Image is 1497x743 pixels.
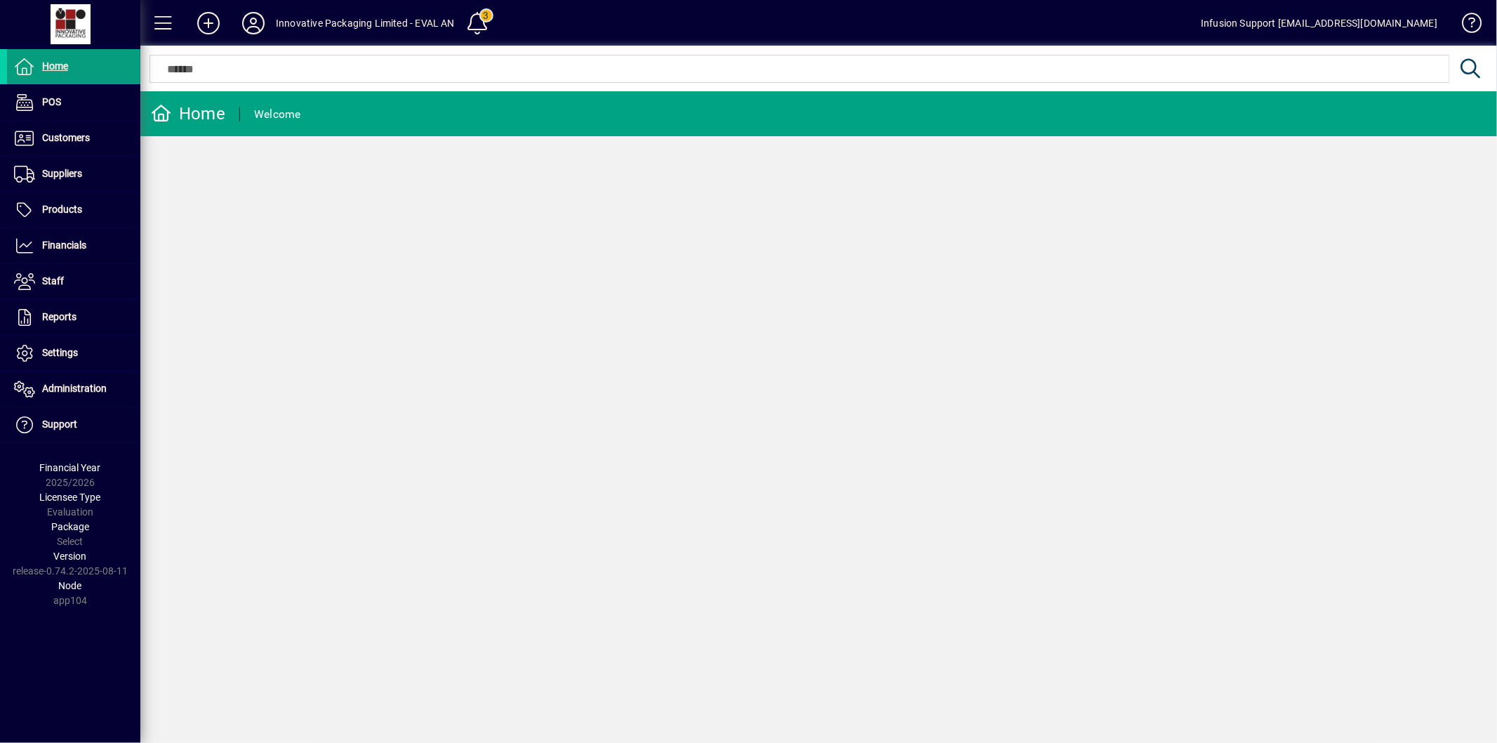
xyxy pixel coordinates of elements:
span: POS [42,96,61,107]
div: Home [151,103,225,125]
span: Licensee Type [40,492,101,503]
span: Suppliers [42,168,82,179]
button: Profile [231,11,276,36]
span: Package [51,521,89,532]
span: Financials [42,239,86,251]
span: Products [42,204,82,215]
a: Staff [7,264,140,299]
a: POS [7,85,140,120]
span: Customers [42,132,90,143]
div: Infusion Support [EMAIL_ADDRESS][DOMAIN_NAME] [1201,12,1437,34]
button: Add [186,11,231,36]
a: Products [7,192,140,228]
a: Customers [7,121,140,156]
a: Support [7,407,140,442]
span: Settings [42,347,78,358]
a: Administration [7,371,140,407]
a: Reports [7,300,140,335]
a: Financials [7,228,140,263]
span: Reports [42,311,76,322]
a: Suppliers [7,157,140,192]
span: Staff [42,275,64,287]
div: Innovative Packaging Limited - EVAL AN [276,12,455,34]
span: Home [42,60,68,72]
span: Node [59,580,82,591]
span: Support [42,419,77,430]
div: Welcome [254,103,301,126]
a: Knowledge Base [1451,3,1479,48]
span: Financial Year [40,462,101,473]
span: Version [54,551,87,562]
span: Administration [42,383,107,394]
a: Settings [7,336,140,371]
